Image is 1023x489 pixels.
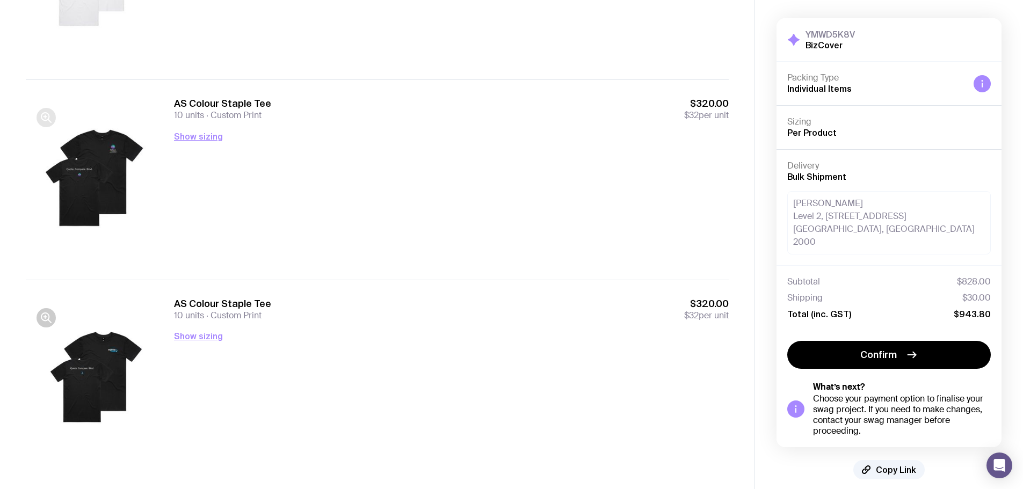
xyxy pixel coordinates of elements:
span: $320.00 [684,297,729,310]
span: 10 units [174,110,204,121]
h3: AS Colour Staple Tee [174,297,271,310]
span: per unit [684,110,729,121]
span: $32 [684,110,699,121]
button: Show sizing [174,130,223,143]
span: $943.80 [954,309,991,319]
button: Confirm [787,341,991,369]
span: Confirm [860,348,897,361]
span: Custom Print [204,310,262,321]
span: Total (inc. GST) [787,309,851,319]
span: 10 units [174,310,204,321]
h3: AS Colour Staple Tee [174,97,271,110]
div: Choose your payment option to finalise your swag project. If you need to make changes, contact yo... [813,393,991,436]
h3: YMWD5K8V [806,29,855,40]
span: $828.00 [957,276,991,287]
span: Per Product [787,128,837,137]
span: $320.00 [684,97,729,110]
span: Copy Link [876,464,916,475]
span: Subtotal [787,276,820,287]
h4: Packing Type [787,72,965,83]
h2: BizCover [806,40,855,50]
div: Open Intercom Messenger [986,452,1012,478]
div: [PERSON_NAME] Level 2, [STREET_ADDRESS] [GEOGRAPHIC_DATA], [GEOGRAPHIC_DATA] 2000 [787,191,991,254]
button: Copy Link [853,460,925,479]
h4: Delivery [787,160,991,171]
span: Individual Items [787,84,852,93]
button: Show sizing [174,330,223,342]
span: Shipping [787,293,823,303]
span: per unit [684,310,729,321]
span: $32 [684,310,699,321]
span: Custom Print [204,110,262,121]
h5: What’s next? [813,382,991,392]
span: $30.00 [962,293,991,303]
span: Bulk Shipment [787,172,846,181]
h4: Sizing [787,116,991,127]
